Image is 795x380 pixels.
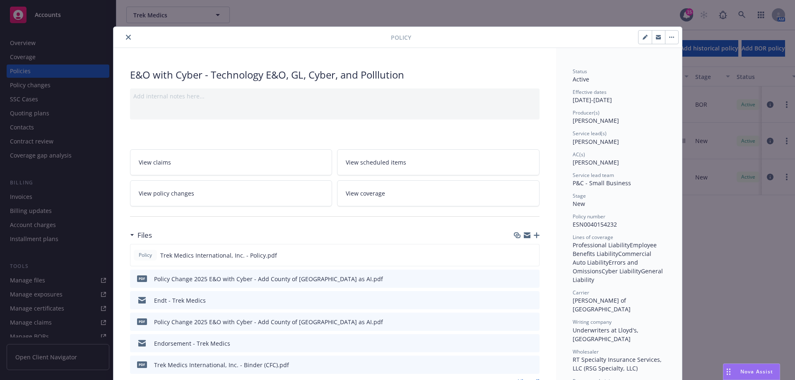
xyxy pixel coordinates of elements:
button: preview file [529,339,536,348]
span: View scheduled items [346,158,406,167]
h3: Files [137,230,152,241]
span: Underwriters at Lloyd's, [GEOGRAPHIC_DATA] [573,326,640,343]
a: View policy changes [130,180,332,206]
span: Commercial Auto Liability [573,250,653,266]
div: Policy Change 2025 E&O with Cyber - Add County of [GEOGRAPHIC_DATA] as AI.pdf [154,318,383,326]
button: preview file [529,296,536,305]
span: Professional Liability [573,241,630,249]
span: [PERSON_NAME] [573,117,619,124]
button: download file [515,251,522,260]
span: Nova Assist [740,368,773,375]
span: Policy [137,251,154,259]
span: P&C - Small Business [573,179,631,187]
div: Drag to move [723,364,734,380]
span: Lines of coverage [573,234,613,241]
span: Service lead(s) [573,130,607,137]
span: Active [573,75,589,83]
div: E&O with Cyber - Technology E&O, GL, Cyber, and Polllution [130,68,540,82]
button: close [123,32,133,42]
span: Carrier [573,289,589,296]
span: ESN0040154232 [573,220,617,228]
span: Status [573,68,587,75]
div: Files [130,230,152,241]
span: Producer(s) [573,109,600,116]
span: Cyber Liability [602,267,641,275]
span: New [573,200,585,208]
a: View coverage [337,180,540,206]
span: Stage [573,192,586,199]
span: View coverage [346,189,385,198]
span: pdf [137,361,147,368]
div: Endt - Trek Medics [154,296,206,305]
a: View scheduled items [337,149,540,175]
button: preview file [529,361,536,369]
span: pdf [137,275,147,282]
span: Employee Benefits Liability [573,241,658,258]
div: Add internal notes here... [133,92,536,100]
span: Errors and Omissions [573,258,640,275]
span: Service lead team [573,172,614,179]
span: pdf [137,318,147,325]
span: [PERSON_NAME] [573,158,619,166]
a: View claims [130,149,332,175]
span: Writing company [573,318,612,325]
button: download file [516,361,522,369]
span: Effective dates [573,88,607,96]
div: Endorsement - Trek Medics [154,339,230,348]
button: Nova Assist [723,363,780,380]
div: Policy Change 2025 E&O with Cyber - Add County of [GEOGRAPHIC_DATA] as AI.pdf [154,275,383,283]
span: View claims [139,158,171,167]
div: [DATE] - [DATE] [573,88,665,104]
span: [PERSON_NAME] of [GEOGRAPHIC_DATA] [573,296,631,313]
span: Policy number [573,213,605,220]
button: download file [516,296,522,305]
button: preview file [529,318,536,326]
span: View policy changes [139,189,194,198]
span: [PERSON_NAME] [573,138,619,146]
span: AC(s) [573,151,585,158]
button: download file [516,318,522,326]
span: Trek Medics International, Inc. - Policy.pdf [160,251,277,260]
span: RT Specialty Insurance Services, LLC (RSG Specialty, LLC) [573,356,663,372]
button: download file [516,275,522,283]
button: preview file [528,251,536,260]
button: download file [516,339,522,348]
span: General Liability [573,267,665,284]
span: Wholesaler [573,348,599,355]
span: Policy [391,33,411,42]
div: Trek Medics International, Inc. - Binder (CFC).pdf [154,361,289,369]
button: preview file [529,275,536,283]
